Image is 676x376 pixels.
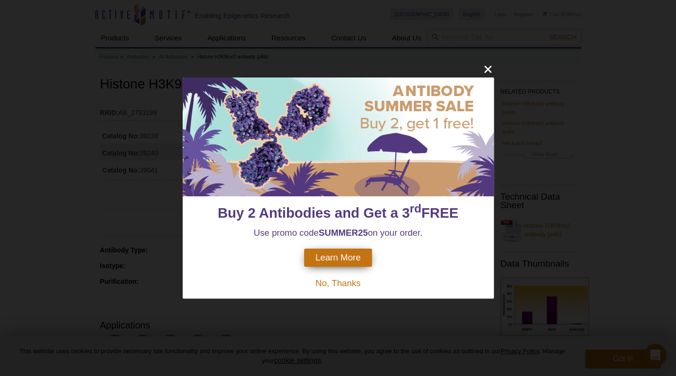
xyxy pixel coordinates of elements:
[482,63,494,75] button: close
[315,252,361,263] span: Learn More
[315,278,361,288] span: No, Thanks
[410,202,421,215] sup: rd
[254,228,423,238] span: Use promo code on your order.
[218,205,458,221] span: Buy 2 Antibodies and Get a 3 FREE
[319,228,368,238] strong: SUMMER25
